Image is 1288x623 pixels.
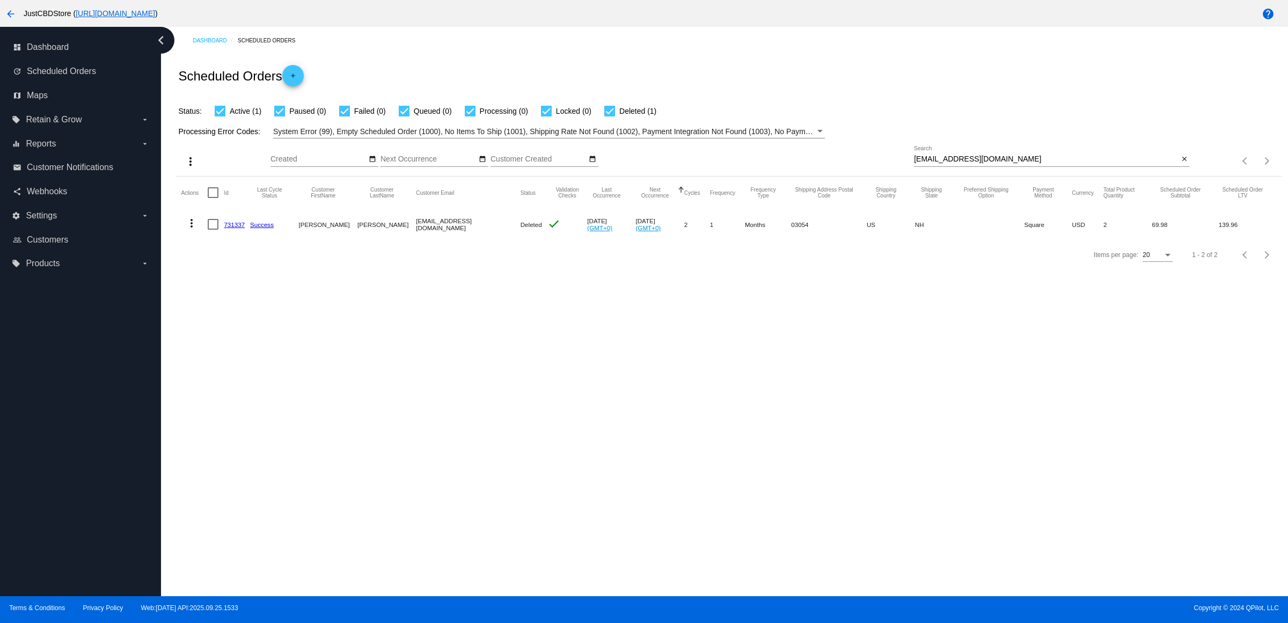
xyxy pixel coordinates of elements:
[710,189,735,196] button: Change sorting for Frequency
[27,42,69,52] span: Dashboard
[1219,187,1267,199] button: Change sorting for LifetimeValue
[915,209,958,240] mat-cell: NH
[9,604,65,612] a: Terms & Conditions
[178,65,303,86] h2: Scheduled Orders
[521,189,536,196] button: Change sorting for Status
[141,115,149,124] i: arrow_drop_down
[250,221,274,228] a: Success
[270,155,367,164] input: Created
[13,39,149,56] a: dashboard Dashboard
[636,187,675,199] button: Change sorting for NextOccurrenceUtc
[26,211,57,221] span: Settings
[357,187,406,199] button: Change sorting for CustomerLastName
[587,209,635,240] mat-cell: [DATE]
[369,155,376,164] mat-icon: date_range
[1103,177,1152,209] mat-header-cell: Total Product Quantity
[26,139,56,149] span: Reports
[13,63,149,80] a: update Scheduled Orders
[13,67,21,76] i: update
[791,187,857,199] button: Change sorting for ShippingPostcode
[12,140,20,148] i: equalizer
[141,140,149,148] i: arrow_drop_down
[1192,251,1217,259] div: 1 - 2 of 2
[141,604,238,612] a: Web:[DATE] API:2025.09.25.1533
[12,115,20,124] i: local_offer
[26,115,82,124] span: Retain & Grow
[416,189,454,196] button: Change sorting for CustomerEmail
[27,67,96,76] span: Scheduled Orders
[178,107,202,115] span: Status:
[479,155,486,164] mat-icon: date_range
[141,259,149,268] i: arrow_drop_down
[1103,209,1152,240] mat-cell: 2
[12,259,20,268] i: local_offer
[745,187,781,199] button: Change sorting for FrequencyType
[27,163,113,172] span: Customer Notifications
[13,183,149,200] a: share Webhooks
[298,187,348,199] button: Change sorting for CustomerFirstName
[589,155,596,164] mat-icon: date_range
[1072,209,1103,240] mat-cell: USD
[1143,252,1173,259] mat-select: Items per page:
[791,209,867,240] mat-cell: 03054
[1152,209,1218,240] mat-cell: 69.98
[636,209,684,240] mat-cell: [DATE]
[13,236,21,244] i: people_outline
[587,187,626,199] button: Change sorting for LastOccurrenceUtc
[1143,251,1150,259] span: 20
[250,187,289,199] button: Change sorting for LastProcessingCycleId
[287,72,299,85] mat-icon: add
[13,91,21,100] i: map
[587,224,612,231] a: (GMT+0)
[13,231,149,248] a: people_outline Customers
[1219,209,1277,240] mat-cell: 139.96
[224,189,228,196] button: Change sorting for Id
[1262,8,1275,20] mat-icon: help
[83,604,123,612] a: Privacy Policy
[27,91,48,100] span: Maps
[1256,244,1278,266] button: Next page
[957,187,1014,199] button: Change sorting for PreferredShippingOption
[867,209,915,240] mat-cell: US
[684,209,710,240] mat-cell: 2
[1094,251,1138,259] div: Items per page:
[238,32,305,49] a: Scheduled Orders
[26,259,60,268] span: Products
[1235,150,1256,172] button: Previous page
[152,32,170,49] i: chevron_left
[556,105,591,118] span: Locked (0)
[273,125,825,138] mat-select: Filter by Processing Error Codes
[619,105,656,118] span: Deleted (1)
[178,127,260,136] span: Processing Error Codes:
[184,155,197,168] mat-icon: more_vert
[710,209,745,240] mat-cell: 1
[12,211,20,220] i: settings
[13,159,149,176] a: email Customer Notifications
[193,32,238,49] a: Dashboard
[27,235,68,245] span: Customers
[480,105,528,118] span: Processing (0)
[27,187,67,196] span: Webhooks
[354,105,386,118] span: Failed (0)
[416,209,521,240] mat-cell: [EMAIL_ADDRESS][DOMAIN_NAME]
[867,187,905,199] button: Change sorting for ShippingCountry
[636,224,661,231] a: (GMT+0)
[1072,189,1094,196] button: Change sorting for CurrencyIso
[230,105,261,118] span: Active (1)
[380,155,477,164] input: Next Occurrence
[357,209,416,240] mat-cell: [PERSON_NAME]
[684,189,700,196] button: Change sorting for Cycles
[13,87,149,104] a: map Maps
[521,221,542,228] span: Deleted
[141,211,149,220] i: arrow_drop_down
[1181,155,1188,164] mat-icon: close
[1024,209,1072,240] mat-cell: Square
[414,105,452,118] span: Queued (0)
[298,209,357,240] mat-cell: [PERSON_NAME]
[76,9,155,18] a: [URL][DOMAIN_NAME]
[547,177,588,209] mat-header-cell: Validation Checks
[1179,154,1190,165] button: Clear
[653,604,1279,612] span: Copyright © 2024 QPilot, LLC
[4,8,17,20] mat-icon: arrow_back
[547,217,560,230] mat-icon: check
